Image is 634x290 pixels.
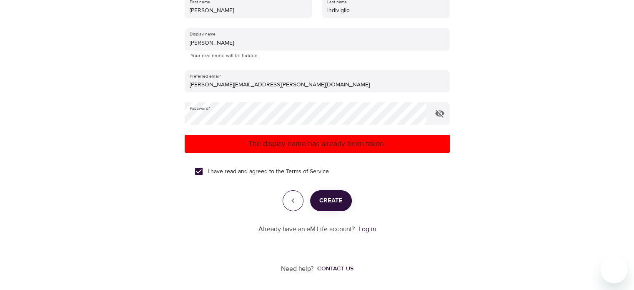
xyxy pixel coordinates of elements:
[314,265,353,273] a: Contact us
[286,167,329,176] a: Terms of Service
[310,190,352,211] button: Create
[317,265,353,273] div: Contact us
[208,167,329,176] span: I have read and agreed to the
[358,225,376,233] a: Log in
[281,264,314,274] p: Need help?
[258,224,355,234] p: Already have an eM Life account?
[190,52,444,60] p: Your real name will be hidden.
[319,195,343,206] span: Create
[601,257,627,283] iframe: Button to launch messaging window
[188,138,446,149] p: The display name has already been taken.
